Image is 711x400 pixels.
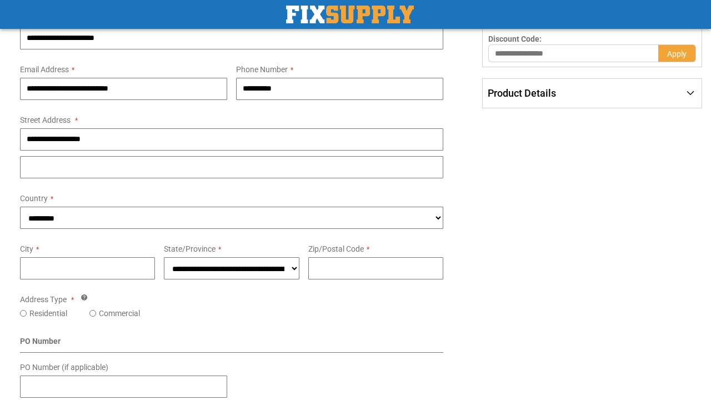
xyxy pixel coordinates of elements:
[20,65,69,74] span: Email Address
[29,308,67,319] label: Residential
[488,34,542,43] span: Discount Code:
[99,308,140,319] label: Commercial
[20,116,71,124] span: Street Address
[20,244,33,253] span: City
[20,295,67,304] span: Address Type
[667,49,687,58] span: Apply
[20,336,443,353] div: PO Number
[20,194,48,203] span: Country
[488,87,556,99] span: Product Details
[236,65,288,74] span: Phone Number
[286,6,414,23] a: store logo
[286,6,414,23] img: Fix Industrial Supply
[20,363,108,372] span: PO Number (if applicable)
[308,244,364,253] span: Zip/Postal Code
[658,44,696,62] button: Apply
[164,244,216,253] span: State/Province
